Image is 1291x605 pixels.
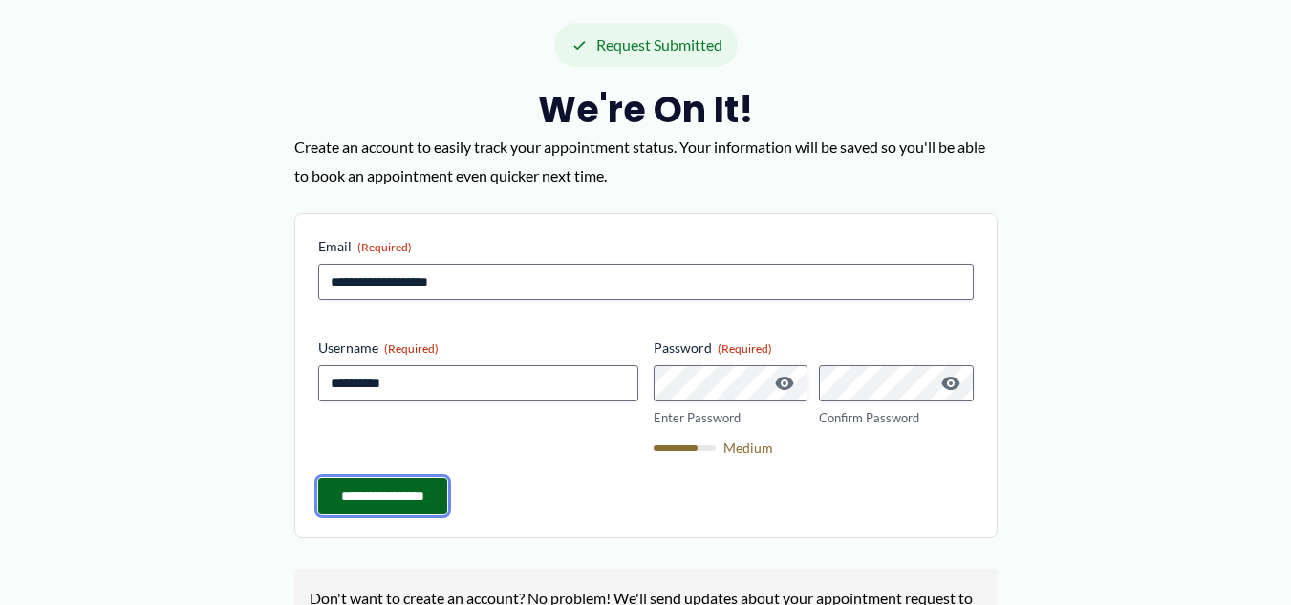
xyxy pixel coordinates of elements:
label: Email [318,237,974,256]
span: (Required) [718,341,772,356]
div: Medium [654,442,974,455]
span: (Required) [384,341,439,356]
p: Create an account to easily track your appointment status. Your information will be saved so you'... [294,133,998,189]
label: Enter Password [654,409,808,427]
legend: Password [654,338,772,357]
label: Confirm Password [819,409,974,427]
label: Username [318,338,638,357]
h2: We're on it! [294,86,998,133]
span: (Required) [357,240,412,254]
button: Show Password [773,372,796,395]
div: Request Submitted [554,23,738,67]
button: Show Password [939,372,962,395]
